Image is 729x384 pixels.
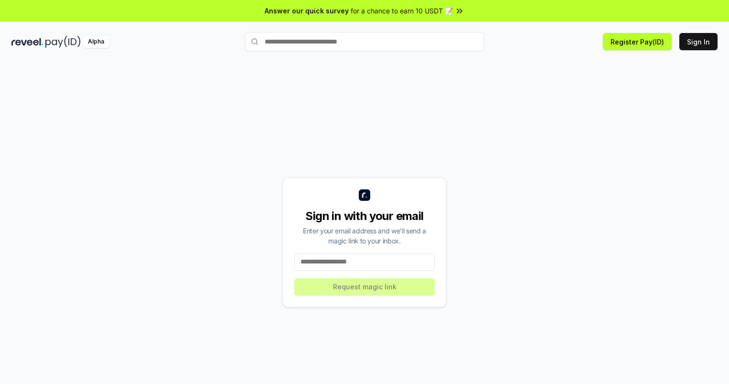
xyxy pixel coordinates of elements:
div: Sign in with your email [294,208,435,224]
img: reveel_dark [11,36,43,48]
div: Alpha [83,36,109,48]
span: Answer our quick survey [265,6,349,16]
button: Sign In [679,33,718,50]
div: Enter your email address and we’ll send a magic link to your inbox. [294,226,435,246]
button: Register Pay(ID) [603,33,672,50]
img: logo_small [359,189,370,201]
img: pay_id [45,36,81,48]
span: for a chance to earn 10 USDT 📝 [351,6,453,16]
